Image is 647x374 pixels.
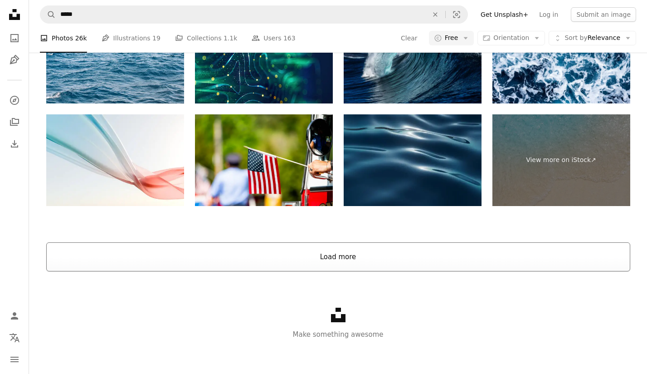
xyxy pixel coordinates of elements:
[344,114,482,207] img: 3d render, abstract background of a tranquil and deep blue water surface, with gentle ripples cat...
[425,6,445,23] button: Clear
[492,114,630,207] a: View more on iStock↗
[252,24,295,53] a: Users 163
[5,135,24,153] a: Download History
[344,11,482,103] img: Large blue wave with perfect curl breaking in the open ocean over a shallow reef bombora
[493,34,529,41] span: Orientation
[446,6,467,23] button: Visual search
[5,5,24,25] a: Home — Unsplash
[477,31,545,45] button: Orientation
[5,91,24,109] a: Explore
[46,114,184,207] img: Abstract Flowing Colors
[195,114,333,207] img: Firefighter waves an American flag from the window of a firetruck during a patriotic US parade fo...
[40,6,56,23] button: Search Unsplash
[429,31,474,45] button: Free
[40,5,468,24] form: Find visuals sitewide
[102,24,161,53] a: Illustrations 19
[5,51,24,69] a: Illustrations
[571,7,636,22] button: Submit an image
[549,31,636,45] button: Sort byRelevance
[152,33,161,43] span: 19
[46,242,630,271] button: Load more
[475,7,534,22] a: Get Unsplash+
[5,29,24,47] a: Photos
[5,307,24,325] a: Log in / Sign up
[46,11,184,103] img: wavy background sea water surface simply natural outdoor view
[224,33,237,43] span: 1.1k
[29,329,647,340] p: Make something awesome
[492,11,630,103] img: Aquamarine rough sea surface top shot, strait of messina, 2023
[445,34,458,43] span: Free
[564,34,620,43] span: Relevance
[400,31,418,45] button: Clear
[175,24,237,53] a: Collections 1.1k
[283,33,296,43] span: 163
[5,113,24,131] a: Collections
[564,34,587,41] span: Sort by
[5,329,24,347] button: Language
[195,11,333,103] img: Technology Background with Flowing Lines and Light Particles
[5,350,24,369] button: Menu
[534,7,564,22] a: Log in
